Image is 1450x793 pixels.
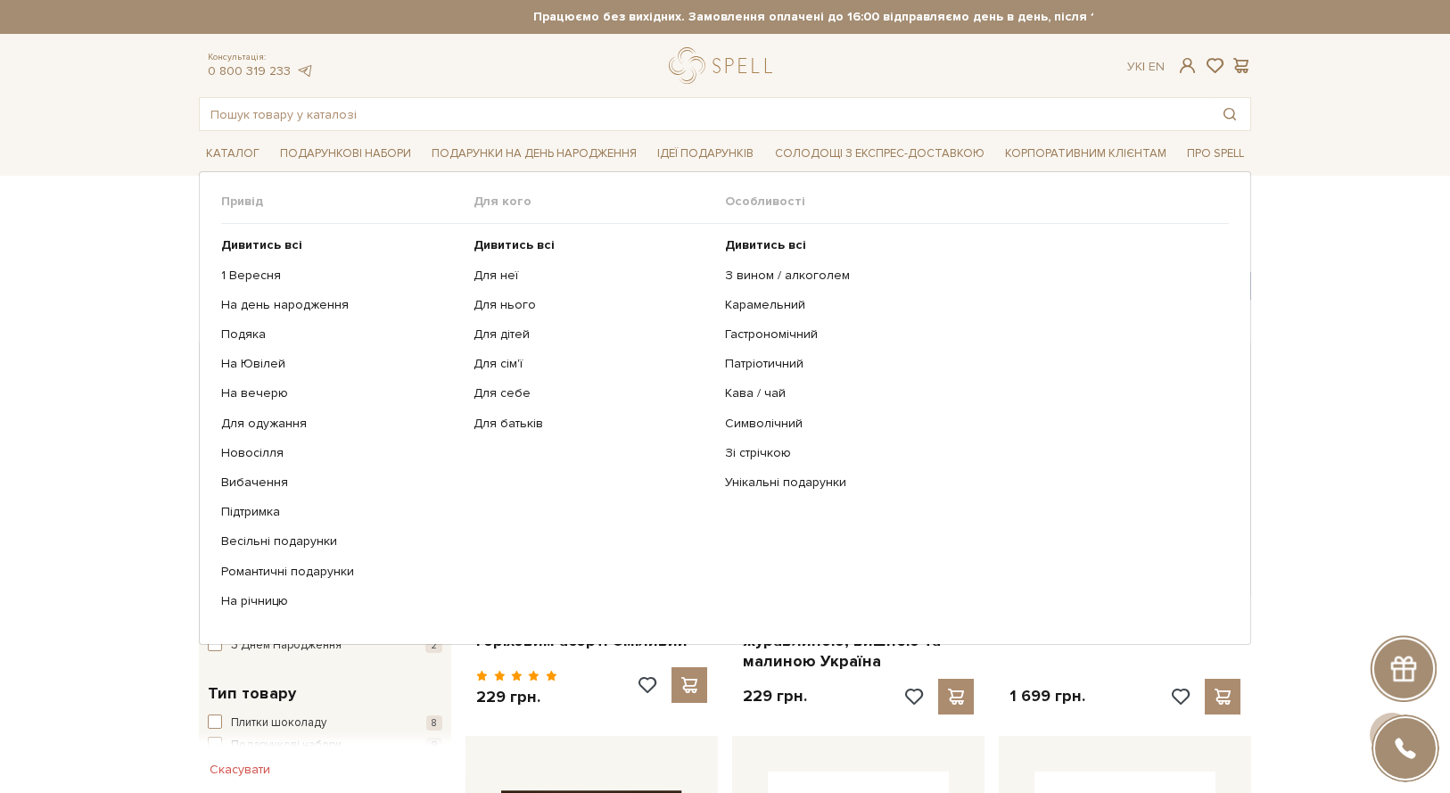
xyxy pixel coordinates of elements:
a: Дивитись всі [221,237,460,253]
b: Дивитись всі [474,237,555,252]
a: Весільні подарунки [221,533,460,549]
input: Пошук товару у каталозі [200,98,1209,130]
a: Дивитись всі [474,237,713,253]
button: Скасувати [199,756,281,784]
span: Плитки шоколаду [231,715,326,732]
div: Каталог [199,171,1251,645]
a: Для батьків [474,416,713,432]
a: Підтримка [221,504,460,520]
strong: Працюємо без вихідних. Замовлення оплачені до 16:00 відправляємо день в день, після 16:00 - насту... [357,9,1409,25]
a: En [1149,59,1165,74]
a: Солодощі з експрес-доставкою [768,138,992,169]
a: telegram [295,63,313,78]
a: Корпоративним клієнтам [998,138,1174,169]
button: Подарункові набори 9 [208,737,442,755]
span: Ідеї подарунків [650,140,761,168]
a: Дивитись всі [725,237,1215,253]
div: Ук [1127,59,1165,75]
span: 8 [426,715,442,731]
a: Для себе [474,385,713,401]
span: 9 [426,738,442,753]
span: Для кого [474,194,726,210]
a: Новосілля [221,445,460,461]
a: Унікальні подарунки [725,475,1215,491]
span: Привід [221,194,474,210]
a: Романтичні подарунки [221,564,460,580]
a: На Ювілей [221,356,460,372]
a: На вечерю [221,385,460,401]
a: 0 800 319 233 [208,63,291,78]
a: З вином / алкоголем [725,268,1215,284]
a: Для нього [474,297,713,313]
span: Подарункові набори [273,140,418,168]
a: logo [669,47,780,84]
a: Карамельний [725,297,1215,313]
b: Дивитись всі [725,237,806,252]
span: Подарункові набори [231,737,342,755]
p: 229 грн. [476,687,557,707]
a: Кава / чай [725,385,1215,401]
a: Для дітей [474,326,713,343]
span: Консультація: [208,52,313,63]
b: Дивитись всі [221,237,302,252]
a: Символічний [725,416,1215,432]
a: Зі стрічкою [725,445,1215,461]
button: З Днем Народження 2 [208,637,442,655]
span: Особливості [725,194,1229,210]
span: Тип товару [208,681,296,706]
p: 1 699 грн. [1009,686,1085,706]
a: Для сім'ї [474,356,713,372]
span: 2 [425,638,442,653]
p: 229 грн. [743,686,807,706]
a: Для неї [474,268,713,284]
span: Про Spell [1180,140,1251,168]
a: Вибачення [221,475,460,491]
a: Для одужання [221,416,460,432]
a: Гастрономічний [725,326,1215,343]
a: 1 Вересня [221,268,460,284]
a: На день народження [221,297,460,313]
span: | [1142,59,1145,74]
button: Плитки шоколаду 8 [208,715,442,732]
a: На річницю [221,593,460,609]
span: Подарунки на День народження [424,140,644,168]
span: Каталог [199,140,267,168]
span: З Днем Народження [231,637,342,655]
a: Подяка [221,326,460,343]
button: Пошук товару у каталозі [1209,98,1250,130]
a: Патріотичний [725,356,1215,372]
